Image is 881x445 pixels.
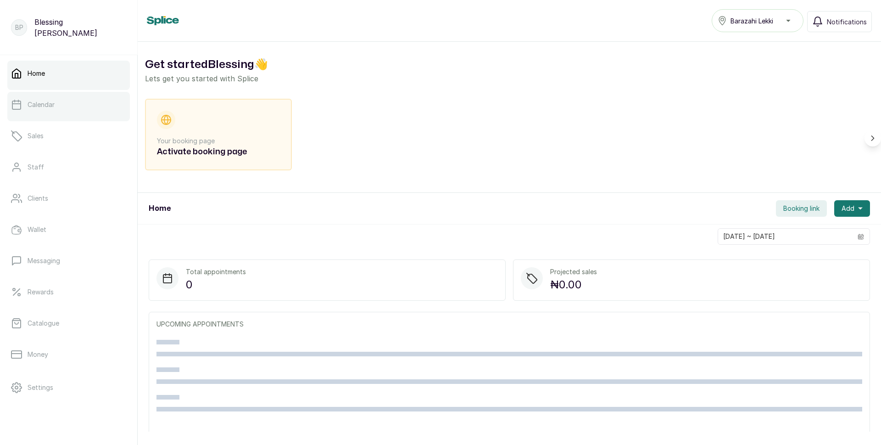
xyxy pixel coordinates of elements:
[7,342,130,367] a: Money
[7,375,130,400] a: Settings
[28,319,59,328] p: Catalogue
[550,276,597,293] p: ₦0.00
[550,267,597,276] p: Projected sales
[730,16,773,26] span: Barazahi Lekki
[776,200,827,217] button: Booking link
[28,225,46,234] p: Wallet
[28,350,48,359] p: Money
[28,194,48,203] p: Clients
[145,73,874,84] p: Lets get you started with Splice
[28,163,44,172] p: Staff
[149,203,171,214] h1: Home
[718,229,852,244] input: Select date
[7,310,130,336] a: Catalogue
[15,23,23,32] p: BP
[7,186,130,211] a: Clients
[156,320,862,329] p: UPCOMING APPOINTMENTS
[186,276,246,293] p: 0
[145,56,874,73] h2: Get started Blessing 👋
[827,17,867,27] span: Notifications
[157,146,280,158] h2: Activate booking page
[157,136,280,146] p: Your booking page
[186,267,246,276] p: Total appointments
[145,99,292,170] div: Your booking pageActivate booking page
[7,123,130,149] a: Sales
[7,248,130,274] a: Messaging
[712,9,803,32] button: Barazahi Lekki
[783,204,820,213] span: Booking link
[7,61,130,86] a: Home
[842,204,854,213] span: Add
[834,200,870,217] button: Add
[28,256,60,265] p: Messaging
[7,406,130,432] a: Support
[7,92,130,118] a: Calendar
[28,383,53,392] p: Settings
[7,217,130,242] a: Wallet
[28,69,45,78] p: Home
[807,11,872,32] button: Notifications
[864,130,881,146] button: Scroll right
[34,17,126,39] p: Blessing [PERSON_NAME]
[7,154,130,180] a: Staff
[7,279,130,305] a: Rewards
[28,287,54,297] p: Rewards
[28,131,44,141] p: Sales
[28,100,55,109] p: Calendar
[858,233,864,240] svg: calendar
